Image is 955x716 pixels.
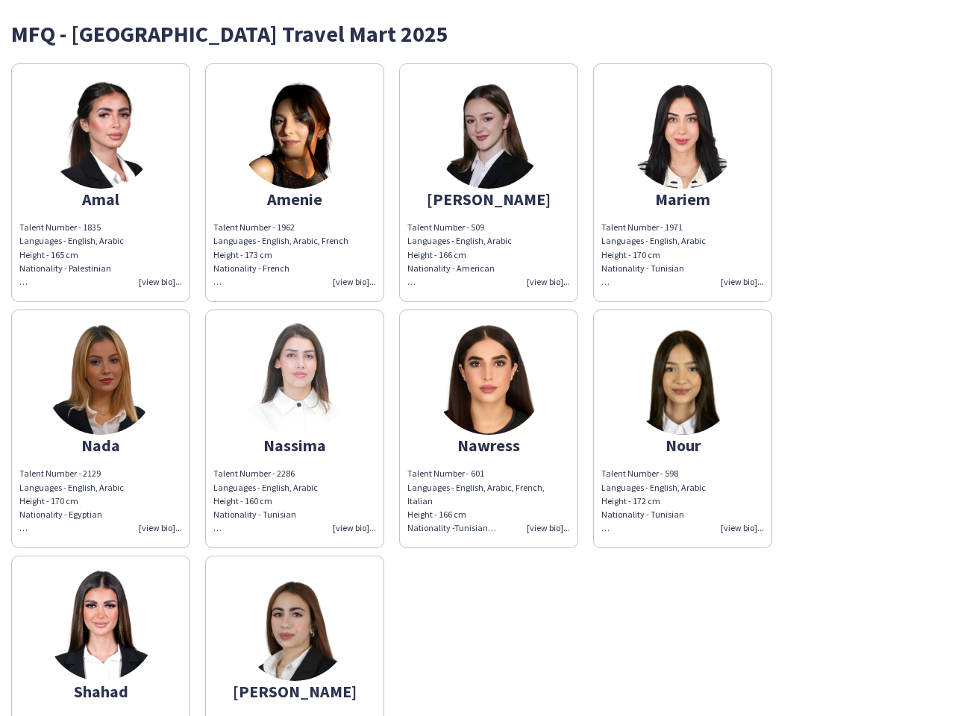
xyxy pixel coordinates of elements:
div: Nassima [213,439,376,452]
span: Talent Number - 1962 [213,222,295,233]
div: Languages - English, Arabic [601,481,764,536]
span: Talent Number - 2129 Languages - English, Arabic Height - 170 cm Nationality - Egyptian [19,468,124,533]
span: Tunisian [454,522,496,533]
div: Height - 172 cm Nationality - Tunisian [601,494,764,536]
div: Shahad [19,685,182,698]
img: thumb-127a73c4-72f8-4817-ad31-6bea1b145d02.png [45,323,157,435]
div: Amenie [213,192,376,206]
div: [PERSON_NAME] [407,192,570,206]
img: thumb-4ca95fa5-4d3e-4c2c-b4ce-8e0bcb13b1c7.png [239,77,351,189]
img: thumb-4c95e7ae-0fdf-44ac-8d60-b62309d66edf.png [627,77,739,189]
span: Talent Number - 2286 Languages - English, Arabic Height - 160 cm Nationality - Tunisian [213,468,318,533]
span: Talent Number - 598 [601,468,678,479]
span: Talent Number - 1971 Languages - English, Arabic Height - 170 cm Nationality - Tunisian [601,222,706,287]
img: thumb-6635f156c0799.jpeg [433,77,545,189]
div: Nawress [407,439,570,452]
div: MFQ - [GEOGRAPHIC_DATA] Travel Mart 2025 [11,22,944,45]
img: thumb-22a80c24-cb5f-4040-b33a-0770626b616f.png [45,569,157,681]
span: Languages - English, Arabic, French [213,235,348,246]
span: Talent Number - 1835 [19,222,101,233]
span: Talent Number - 509 Languages - English, Arabic Height - 166 cm Nationality - American [407,222,512,287]
img: thumb-81ff8e59-e6e2-4059-b349-0c4ea833cf59.png [45,77,157,189]
img: thumb-33402f92-3f0a-48ee-9b6d-2e0525ee7c28.png [627,323,739,435]
img: thumb-0b0a4517-2be3-415a-a8cd-aac60e329b3a.png [433,323,545,435]
img: thumb-7d03bddd-c3aa-4bde-8cdb-39b64b840995.png [239,323,351,435]
div: Amal [19,192,182,206]
div: [PERSON_NAME] [213,685,376,698]
div: Mariem [601,192,764,206]
span: Talent Number - 601 Languages - English, Arabic, French, Italian Height - 166 cm Nationality - [407,468,545,533]
img: thumb-2e0034d6-7930-4ae6-860d-e19d2d874555.png [239,569,351,681]
div: Nada [19,439,182,452]
span: Nationality - French [213,263,289,274]
div: Nour [601,439,764,452]
span: Languages - English, Arabic Height - 165 cm Nationality - Palestinian [19,235,124,287]
span: Height - 173 cm [213,249,272,260]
